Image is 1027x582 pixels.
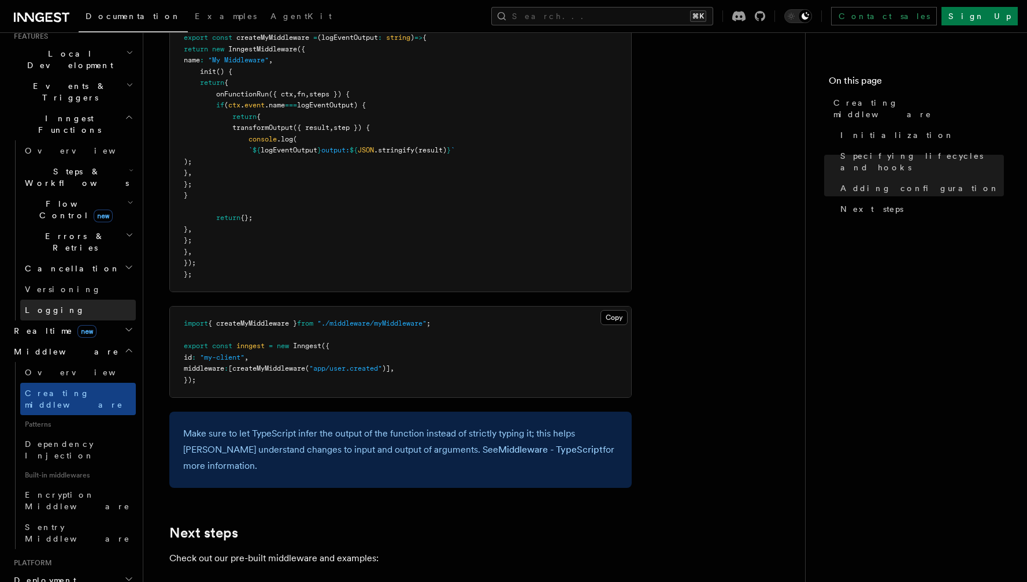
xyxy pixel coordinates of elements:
[232,124,293,132] span: transformOutput
[836,145,1004,178] a: Specifying lifecycles and hooks
[451,146,455,154] span: `
[188,248,192,256] span: ,
[9,320,136,341] button: Realtimenew
[261,146,317,154] span: logEventOutput
[20,383,136,415] a: Creating middleware
[9,32,48,41] span: Features
[265,101,285,109] span: .name
[79,3,188,32] a: Documentation
[410,33,414,42] span: )
[253,146,261,154] span: ${
[249,146,253,154] span: `
[184,319,208,327] span: import
[313,33,317,42] span: =
[305,364,309,372] span: (
[25,146,144,155] span: Overview
[836,125,1004,145] a: Initialization
[240,214,253,222] span: {};
[25,305,85,315] span: Logging
[840,129,954,141] span: Initialization
[184,56,200,64] span: name
[9,80,126,103] span: Events & Triggers
[25,285,101,294] span: Versioning
[257,113,261,121] span: {
[77,325,97,338] span: new
[236,33,309,42] span: createMyMiddleware
[293,135,297,143] span: (
[169,525,238,541] a: Next steps
[836,178,1004,199] a: Adding configuration
[840,150,1004,173] span: Specifying lifecycles and hooks
[9,362,136,549] div: Middleware
[784,9,812,23] button: Toggle dark mode
[20,140,136,161] a: Overview
[236,342,265,350] span: inngest
[321,342,329,350] span: ({
[382,364,390,372] span: )]
[20,279,136,300] a: Versioning
[184,191,188,199] span: }
[9,108,136,140] button: Inngest Functions
[188,3,264,31] a: Examples
[20,230,125,253] span: Errors & Retries
[192,353,196,361] span: :
[20,263,120,274] span: Cancellation
[422,33,427,42] span: {
[9,346,119,357] span: Middleware
[212,45,224,53] span: new
[831,7,937,25] a: Contact sales
[447,146,451,154] span: }
[309,364,382,372] span: "app/user.created"
[20,362,136,383] a: Overview
[184,169,188,177] span: }
[269,90,293,98] span: ({ ctx
[184,158,192,166] span: );
[317,319,427,327] span: "./middleware/myMiddleware"
[317,146,321,154] span: }
[321,146,350,154] span: output:
[216,214,240,222] span: return
[833,97,1004,120] span: Creating middleware
[184,225,188,233] span: }
[297,45,305,53] span: ({
[200,79,224,87] span: return
[297,101,366,109] span: logEventOutput) {
[184,342,208,350] span: export
[232,364,305,372] span: createMyMiddleware
[228,364,232,372] span: [
[20,198,127,221] span: Flow Control
[216,101,224,109] span: if
[240,101,244,109] span: .
[183,426,618,474] p: Make sure to let TypeScript infer the output of the function instead of strictly typing it; this ...
[224,79,228,87] span: {
[20,166,129,189] span: Steps & Workflows
[20,434,136,466] a: Dependency Injection
[20,517,136,549] a: Sentry Middleware
[94,210,113,222] span: new
[378,33,382,42] span: :
[25,368,144,377] span: Overview
[208,56,269,64] span: "My Middleware"
[228,45,297,53] span: InngestMiddleware
[270,12,332,21] span: AgentKit
[249,135,277,143] span: console
[200,56,204,64] span: :
[498,444,603,455] a: Middleware - TypeScript
[184,259,196,267] span: });
[374,146,414,154] span: .stringify
[25,389,123,409] span: Creating middleware
[491,7,713,25] button: Search...⌘K
[86,12,181,21] span: Documentation
[184,236,192,244] span: };
[25,490,130,511] span: Encryption Middleware
[277,135,293,143] span: .log
[293,124,329,132] span: ({ result
[25,439,94,460] span: Dependency Injection
[277,342,289,350] span: new
[244,353,249,361] span: ,
[386,33,410,42] span: string
[293,342,321,350] span: Inngest
[216,68,232,76] span: () {
[836,199,1004,219] a: Next steps
[390,364,394,372] span: ,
